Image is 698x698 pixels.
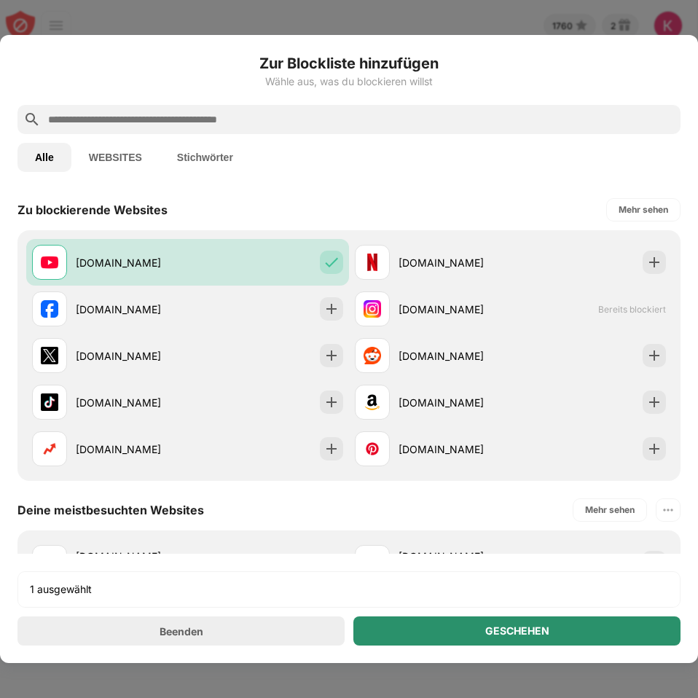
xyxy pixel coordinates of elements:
[364,347,381,364] img: favicons
[76,255,188,270] div: [DOMAIN_NAME]
[17,203,168,217] div: Zu blockierende Websites
[17,52,681,74] h6: Zur Blockliste hinzufügen
[17,76,681,87] div: Wähle aus, was du blockieren willst
[598,304,666,315] span: Bereits blockiert
[76,395,188,410] div: [DOMAIN_NAME]
[399,395,511,410] div: [DOMAIN_NAME]
[619,203,668,217] div: Mehr sehen
[41,440,58,458] img: favicons
[364,300,381,318] img: favicons
[160,143,251,172] button: Stichwörter
[71,143,160,172] button: WEBSITES
[76,348,188,364] div: [DOMAIN_NAME]
[399,442,511,457] div: [DOMAIN_NAME]
[41,254,58,271] img: favicons
[41,393,58,411] img: favicons
[41,347,58,364] img: favicons
[364,440,381,458] img: favicons
[399,348,511,364] div: [DOMAIN_NAME]
[160,625,203,638] div: Beenden
[17,503,204,517] div: Deine meistbesuchten Websites
[485,625,549,637] div: GESCHEHEN
[76,302,188,317] div: [DOMAIN_NAME]
[399,302,511,317] div: [DOMAIN_NAME]
[17,143,71,172] button: Alle
[76,549,188,564] div: [DOMAIN_NAME]
[23,111,41,128] img: search.svg
[399,549,511,564] div: [DOMAIN_NAME]
[41,300,58,318] img: favicons
[76,442,188,457] div: [DOMAIN_NAME]
[30,582,92,597] div: 1 ausgewählt
[399,255,511,270] div: [DOMAIN_NAME]
[364,393,381,411] img: favicons
[364,254,381,271] img: favicons
[585,503,635,517] div: Mehr sehen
